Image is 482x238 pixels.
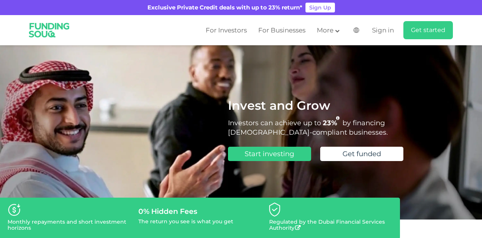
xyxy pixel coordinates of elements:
[372,26,394,34] span: Sign in
[228,119,321,127] span: Investors can achieve up to
[320,147,403,161] a: Get funded
[317,26,333,34] span: More
[343,150,381,158] span: Get funded
[353,28,359,33] img: SA Flag
[336,116,339,120] i: 23% IRR (expected) ~ 15% Net yield (expected)
[204,24,249,37] a: For Investors
[305,3,335,12] a: Sign Up
[323,119,343,127] span: 23%
[147,3,302,12] div: Exclusive Private Credit deals with up to 23% return*
[138,218,233,224] p: The return you see is what you get
[228,98,330,113] span: Invest and Grow
[8,219,131,231] p: Monthly repayments and short investment horizons
[228,147,311,161] a: Start investing
[24,17,75,44] img: Logo
[256,24,307,37] a: For Businesses
[245,150,294,158] span: Start investing
[269,219,392,231] p: Regulated by the Dubai Financial Services Authority
[411,26,445,34] span: Get started
[138,207,262,216] div: 0% Hidden Fees
[8,203,21,217] img: personaliseYourRisk
[370,24,394,37] a: Sign in
[269,203,280,217] img: diversifyYourPortfolioByLending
